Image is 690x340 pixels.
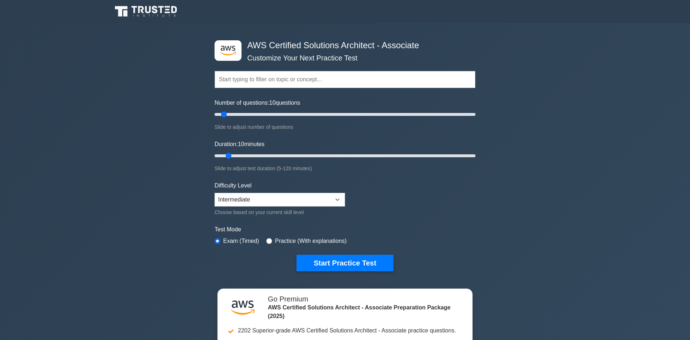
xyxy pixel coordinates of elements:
[296,255,394,271] button: Start Practice Test
[215,123,475,131] div: Slide to adjust number of questions
[215,181,252,190] label: Difficulty Level
[275,237,346,245] label: Practice (With explanations)
[215,99,300,107] label: Number of questions: questions
[215,140,264,149] label: Duration: minutes
[223,237,259,245] label: Exam (Timed)
[238,141,244,147] span: 10
[269,100,276,106] span: 10
[215,164,475,173] div: Slide to adjust test duration (5-120 minutes)
[215,71,475,88] input: Start typing to filter on topic or concept...
[215,225,475,234] label: Test Mode
[215,208,345,217] div: Choose based on your current skill level
[244,40,440,51] h4: AWS Certified Solutions Architect - Associate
